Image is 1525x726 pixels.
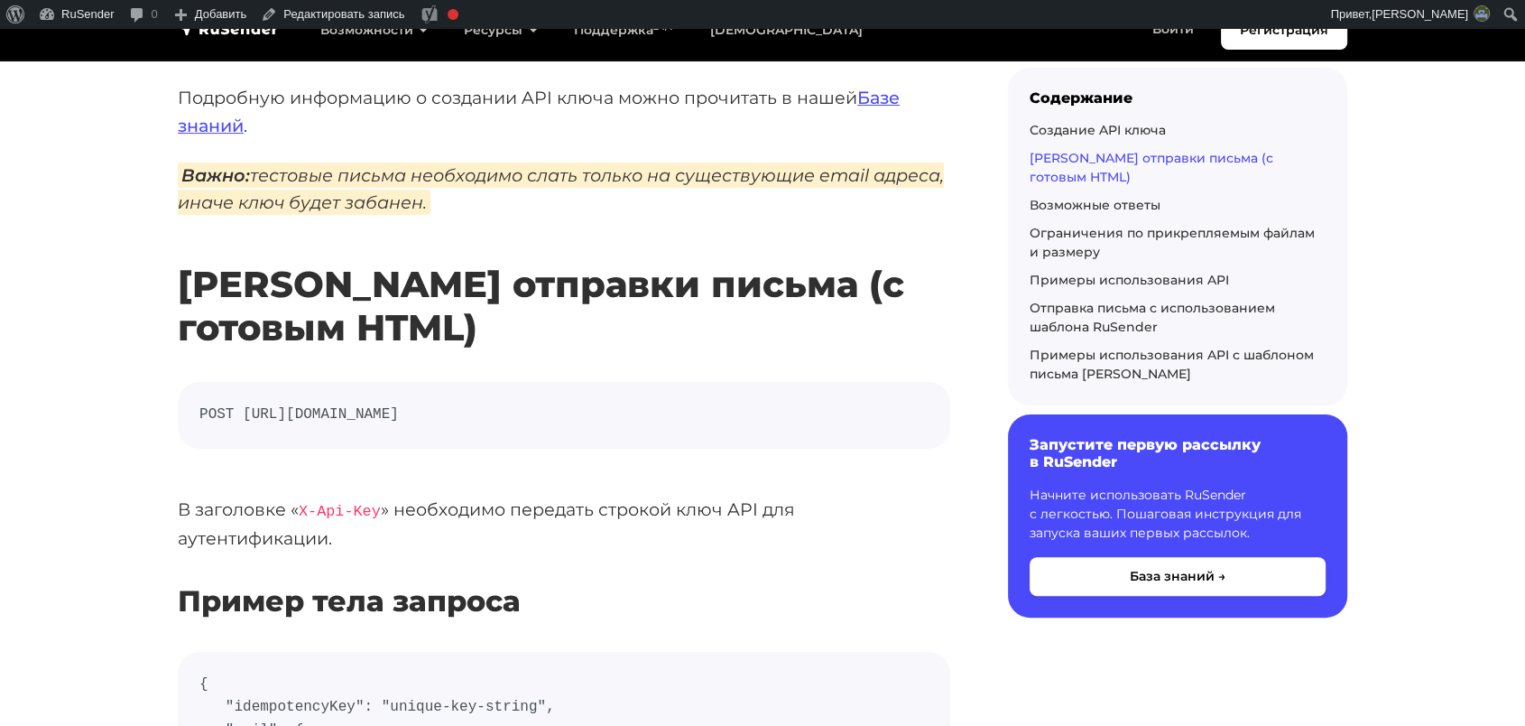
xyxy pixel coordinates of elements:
[556,12,692,49] a: Поддержка24/7
[1030,225,1315,260] a: Ограничения по прикрепляемым файлам и размеру
[178,209,950,349] h2: [PERSON_NAME] отправки письма (с готовым HTML)
[199,404,929,427] code: POST [URL][DOMAIN_NAME]
[1030,122,1166,138] a: Создание API ключа
[178,584,950,619] h3: Пример тела запроса
[653,21,674,33] sup: 24/7
[178,496,950,553] p: В заголовке « » необходимо передать строкой ключ API для аутентификации.
[1008,414,1347,617] a: Запустите первую рассылку в RuSender Начните использовать RuSender с легкостью. Пошаговая инструк...
[692,12,881,49] a: [DEMOGRAPHIC_DATA]
[1030,272,1229,288] a: Примеры использования API
[1030,89,1326,107] div: Содержание
[1221,11,1347,50] a: Регистрация
[178,163,944,216] em: тестовые письма необходимо слать только на существующие email адреса, иначе ключ будет забанен.
[299,503,381,520] code: X-Api-Key
[446,12,555,49] a: Ресурсы
[178,84,950,139] p: Подробную информацию о создании API ключа можно прочитать в нашей .
[1030,150,1273,185] a: [PERSON_NAME] отправки письма (с готовым HTML)
[1030,436,1326,470] h6: Запустите первую рассылку в RuSender
[181,164,250,186] strong: Важно:
[1030,300,1275,335] a: Отправка письма с использованием шаблона RuSender
[302,12,446,49] a: Возможности
[1372,7,1468,21] span: [PERSON_NAME]
[1134,11,1212,48] a: Войти
[1030,347,1314,382] a: Примеры использования API с шаблоном письма [PERSON_NAME]
[1030,486,1326,543] p: Начните использовать RuSender с легкостью. Пошаговая инструкция для запуска ваших первых рассылок.
[448,9,458,20] div: Фокусная ключевая фраза не установлена
[178,20,279,38] img: RuSender
[178,87,900,136] a: Базе знаний
[1030,557,1326,596] button: База знаний →
[1030,197,1160,213] a: Возможные ответы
